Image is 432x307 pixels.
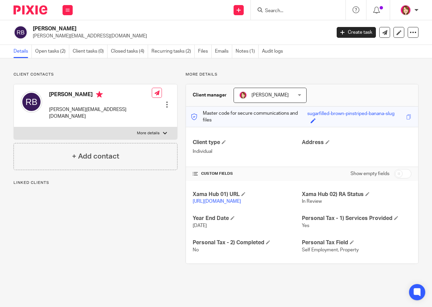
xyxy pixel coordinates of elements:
div: sugarfilled-brown-pinstriped-banana-slug [307,110,394,118]
p: Linked clients [14,180,177,186]
p: [PERSON_NAME][EMAIL_ADDRESS][DOMAIN_NAME] [49,106,152,120]
a: Recurring tasks (2) [151,45,195,58]
h4: Client type [193,139,302,146]
h4: Year End Date [193,215,302,222]
a: Files [198,45,212,58]
h4: [PERSON_NAME] [49,91,152,100]
h4: + Add contact [72,151,119,162]
a: Notes (1) [236,45,259,58]
p: Master code for secure communications and files [191,110,308,124]
h4: Address [302,139,411,146]
a: Create task [337,27,376,38]
span: No [193,248,199,252]
i: Primary [96,91,103,98]
img: Katherine%20-%20Pink%20cartoon.png [400,5,411,16]
a: Audit logs [262,45,286,58]
span: In Review [302,199,322,204]
input: Search [264,8,325,14]
img: svg%3E [21,91,42,113]
a: Client tasks (0) [73,45,107,58]
img: Katherine%20-%20Pink%20cartoon.png [239,91,247,99]
p: Client contacts [14,72,177,77]
img: svg%3E [14,25,28,39]
p: More details [137,131,160,136]
h4: CUSTOM FIELDS [193,171,302,176]
h4: Xama Hub 01) URL [193,191,302,198]
a: Details [14,45,32,58]
p: Individual [193,148,302,155]
a: Emails [215,45,232,58]
h4: Personal Tax - 2) Completed [193,239,302,246]
h4: Personal Tax Field [302,239,411,246]
a: [URL][DOMAIN_NAME] [193,199,241,204]
img: Pixie [14,5,47,15]
p: More details [186,72,418,77]
h2: [PERSON_NAME] [33,25,268,32]
span: [DATE] [193,223,207,228]
a: Open tasks (2) [35,45,69,58]
h4: Xama Hub 02) RA Status [302,191,411,198]
label: Show empty fields [351,170,389,177]
h4: Personal Tax - 1) Services Provided [302,215,411,222]
a: Closed tasks (4) [111,45,148,58]
span: [PERSON_NAME] [251,93,289,97]
span: Yes [302,223,309,228]
p: [PERSON_NAME][EMAIL_ADDRESS][DOMAIN_NAME] [33,33,327,39]
h3: Client manager [193,92,227,99]
span: Self Employment, Property [302,248,359,252]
